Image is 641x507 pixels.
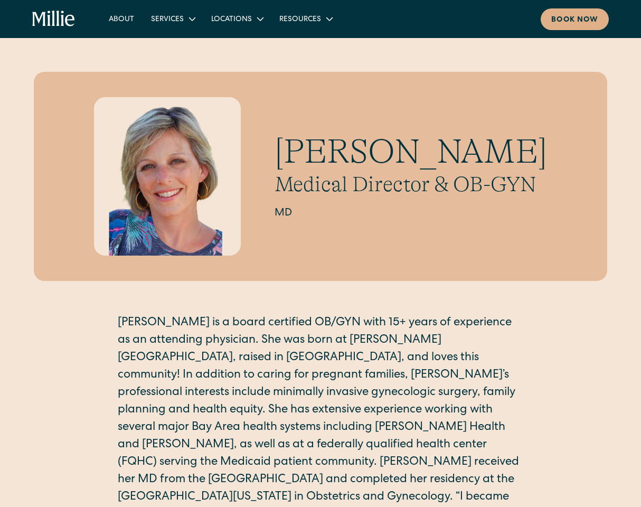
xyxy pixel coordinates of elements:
[275,205,547,221] h2: MD
[143,10,203,27] div: Services
[211,14,252,25] div: Locations
[541,8,609,30] a: Book now
[100,10,143,27] a: About
[151,14,184,25] div: Services
[32,11,75,27] a: home
[275,132,547,172] h1: [PERSON_NAME]
[279,14,321,25] div: Resources
[551,15,598,26] div: Book now
[203,10,271,27] div: Locations
[275,172,547,197] h2: Medical Director & OB-GYN
[271,10,340,27] div: Resources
